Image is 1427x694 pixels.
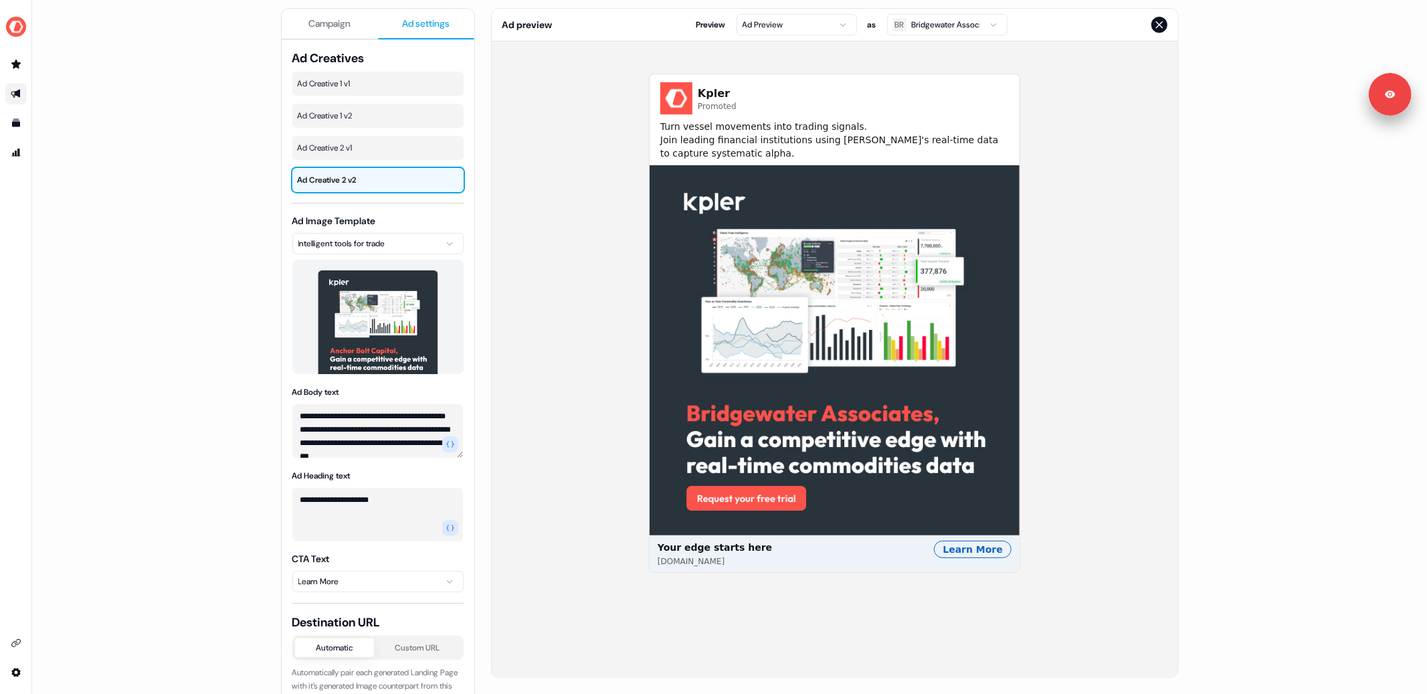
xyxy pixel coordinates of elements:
a: Go to integrations [5,662,27,683]
a: Go to templates [5,112,27,134]
span: Campaign [308,17,351,30]
span: Ad preview [502,18,553,31]
button: Custom URL [374,638,461,657]
div: Learn More [934,541,1012,558]
span: Ad Creative 2 v2 [298,173,458,187]
span: Ad Creative 1 v2 [298,109,458,122]
label: CTA Text [292,553,330,565]
span: as [868,18,876,31]
span: Ad Creative 2 v1 [298,141,458,155]
button: Close preview [1151,17,1167,33]
a: Go to outbound experience [5,83,27,104]
span: Preview [696,18,726,31]
span: Kpler [698,86,737,102]
a: Go to prospects [5,54,27,75]
span: Ad Creative 1 v1 [298,77,458,90]
label: Ad Image Template [292,215,376,227]
button: Your edge starts here[DOMAIN_NAME]Learn More [650,165,1020,572]
span: Ad settings [402,17,450,30]
span: Destination URL [292,614,464,630]
span: Ad Creatives [292,50,464,66]
a: Go to integrations [5,632,27,654]
label: Ad Heading text [292,470,351,481]
span: Promoted [698,102,737,112]
span: Turn vessel movements into trading signals. Join leading financial institutions using [PERSON_NAM... [660,120,1009,160]
a: Go to attribution [5,142,27,163]
label: Ad Body text [292,387,339,398]
span: Your edge starts here [658,541,772,554]
button: Automatic [295,638,375,657]
span: [DOMAIN_NAME] [658,557,725,567]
